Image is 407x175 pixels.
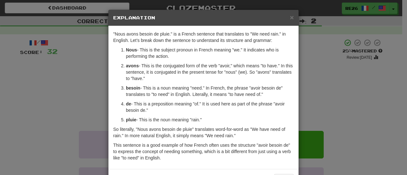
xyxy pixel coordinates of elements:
[290,14,294,21] span: ×
[113,15,294,21] h5: Explanation
[126,85,140,91] strong: besoin
[290,14,294,21] button: Close
[126,117,136,122] strong: pluie
[126,47,294,59] p: - This is the subject pronoun in French meaning "we." It indicates who is performing the action.
[113,31,294,44] p: "Nous avons besoin de pluie." is a French sentence that translates to "We need rain." in English....
[126,117,294,123] p: - This is the noun meaning "rain."
[126,101,131,106] strong: de
[126,63,139,68] strong: avons
[113,142,294,161] p: This sentence is a good example of how French often uses the structure "avoir besoin de" to expre...
[126,85,294,98] p: - This is a noun meaning "need." In French, the phrase "avoir besoin de" translates to "to need" ...
[126,101,294,113] p: - This is a preposition meaning "of." It is used here as part of the phrase "avoir besoin de."
[113,126,294,139] p: So literally, "Nous avons besoin de pluie" translates word-for-word as "We have need of rain." In...
[126,63,294,82] p: - This is the conjugated form of the verb "avoir," which means "to have." In this sentence, it is...
[126,47,137,52] strong: Nous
